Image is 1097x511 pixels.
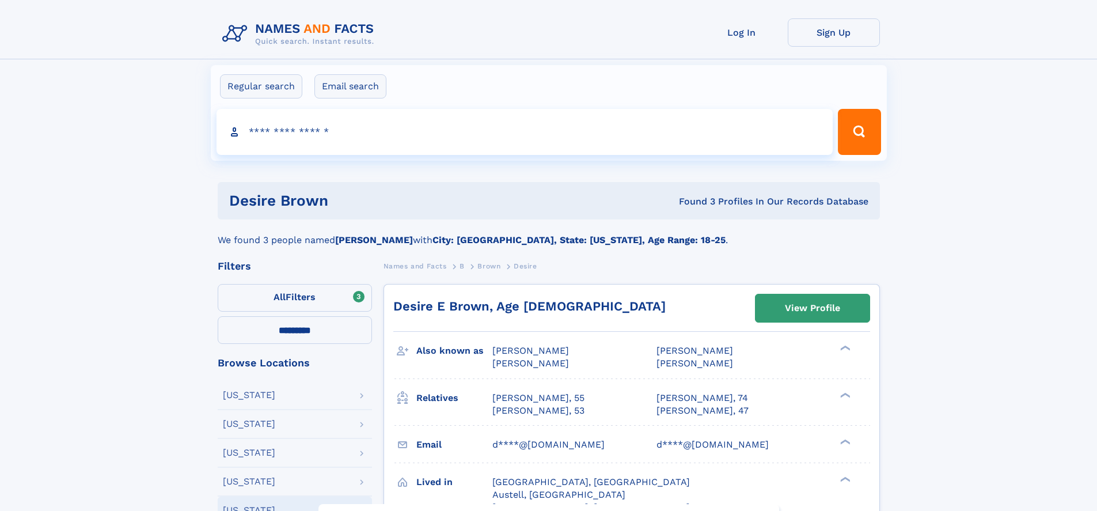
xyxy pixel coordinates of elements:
[223,419,275,429] div: [US_STATE]
[416,472,492,492] h3: Lived in
[477,262,500,270] span: Brown
[218,219,880,247] div: We found 3 people named with .
[416,435,492,455] h3: Email
[696,18,788,47] a: Log In
[656,392,748,404] a: [PERSON_NAME], 74
[218,358,372,368] div: Browse Locations
[477,259,500,273] a: Brown
[314,74,386,99] label: Email search
[335,234,413,245] b: [PERSON_NAME]
[220,74,302,99] label: Regular search
[223,448,275,457] div: [US_STATE]
[492,404,584,417] a: [PERSON_NAME], 53
[788,18,880,47] a: Sign Up
[416,388,492,408] h3: Relatives
[274,292,286,302] span: All
[492,358,569,369] span: [PERSON_NAME]
[218,261,372,271] div: Filters
[837,345,851,352] div: ❯
[460,262,465,270] span: B
[218,18,384,50] img: Logo Names and Facts
[503,195,868,208] div: Found 3 Profiles In Our Records Database
[218,284,372,312] label: Filters
[223,391,275,400] div: [US_STATE]
[492,345,569,356] span: [PERSON_NAME]
[229,194,504,208] h1: desire brown
[837,475,851,483] div: ❯
[416,341,492,361] h3: Also known as
[492,489,625,500] span: Austell, [GEOGRAPHIC_DATA]
[432,234,726,245] b: City: [GEOGRAPHIC_DATA], State: [US_STATE], Age Range: 18-25
[492,476,690,487] span: [GEOGRAPHIC_DATA], [GEOGRAPHIC_DATA]
[217,109,833,155] input: search input
[838,109,880,155] button: Search Button
[223,477,275,486] div: [US_STATE]
[460,259,465,273] a: B
[756,294,870,322] a: View Profile
[837,438,851,445] div: ❯
[492,392,584,404] a: [PERSON_NAME], 55
[656,404,749,417] a: [PERSON_NAME], 47
[514,262,537,270] span: Desire
[656,358,733,369] span: [PERSON_NAME]
[656,345,733,356] span: [PERSON_NAME]
[785,295,840,321] div: View Profile
[384,259,447,273] a: Names and Facts
[393,299,666,313] a: Desire E Brown, Age [DEMOGRAPHIC_DATA]
[837,391,851,399] div: ❯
